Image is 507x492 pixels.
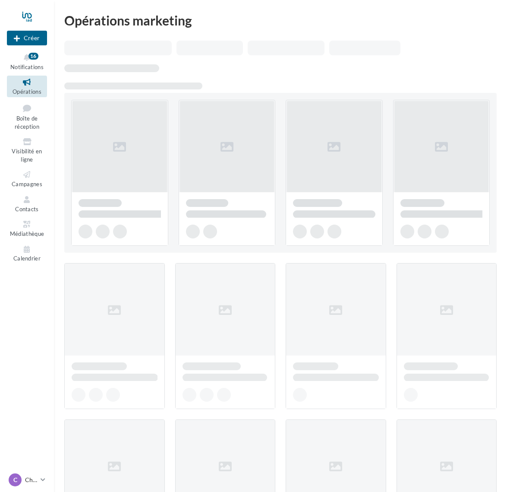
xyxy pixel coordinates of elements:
a: Boîte de réception [7,101,47,132]
span: C [13,476,17,484]
a: C Christopheiad [7,472,47,488]
span: Visibilité en ligne [12,148,42,163]
a: Campagnes [7,168,47,189]
div: Opérations marketing [64,14,497,27]
span: Notifications [10,63,44,70]
button: Créer [7,31,47,45]
span: Contacts [15,206,39,213]
p: Christopheiad [25,476,37,484]
a: Visibilité en ligne [7,135,47,165]
span: Boîte de réception [15,115,39,130]
button: Notifications 16 [7,51,47,72]
span: Campagnes [12,181,42,187]
a: Calendrier [7,243,47,264]
span: Calendrier [13,255,41,262]
a: Médiathèque [7,218,47,239]
span: Médiathèque [10,230,44,237]
a: Opérations [7,76,47,97]
a: Contacts [7,193,47,214]
div: 16 [28,53,38,60]
span: Opérations [13,88,41,95]
div: Nouvelle campagne [7,31,47,45]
